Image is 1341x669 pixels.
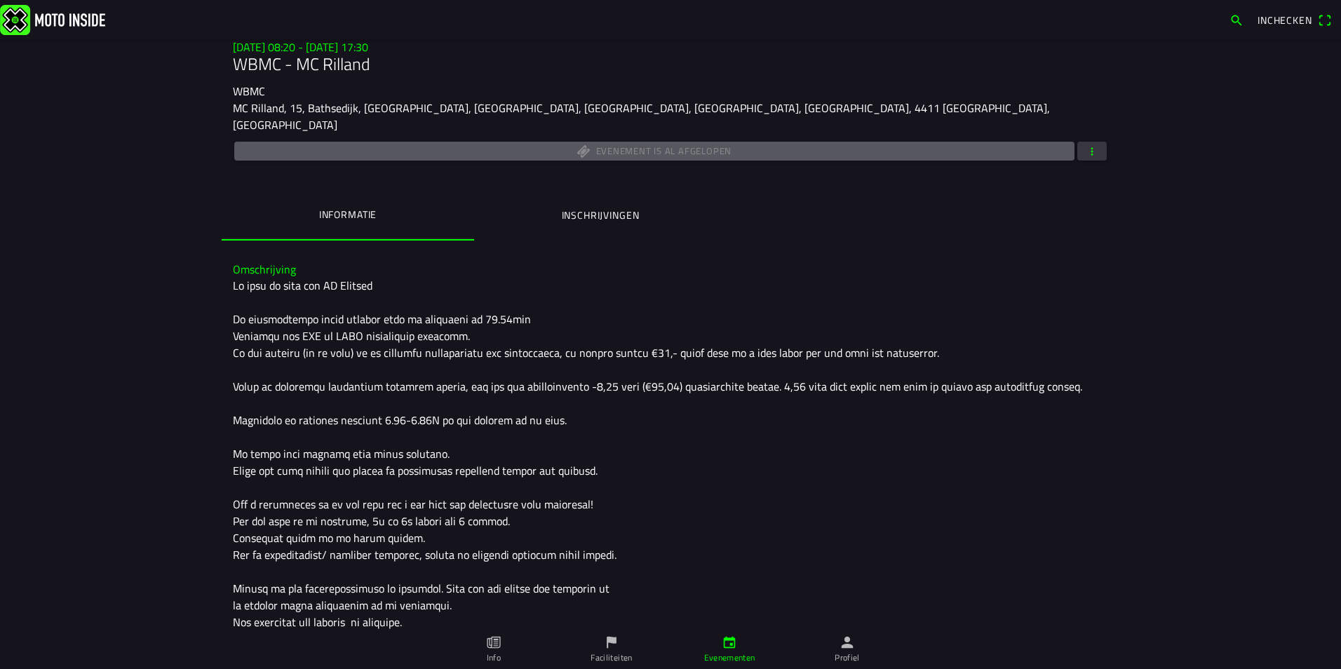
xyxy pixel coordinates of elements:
ion-icon: person [840,635,855,650]
ion-label: Info [487,651,501,664]
ion-label: Evenementen [704,651,755,664]
ion-label: Inschrijvingen [562,208,640,223]
ion-label: Informatie [319,207,377,222]
ion-text: WBMC [233,83,265,100]
ion-text: MC Rilland, 15, Bathsedijk, [GEOGRAPHIC_DATA], [GEOGRAPHIC_DATA], [GEOGRAPHIC_DATA], [GEOGRAPHIC_... [233,100,1050,133]
ion-icon: calendar [722,635,737,650]
span: Inchecken [1258,13,1312,27]
h3: [DATE] 08:20 - [DATE] 17:30 [233,41,1108,54]
ion-icon: paper [486,635,501,650]
a: search [1222,8,1251,32]
h1: WBMC - MC Rilland [233,54,1108,74]
h3: Omschrijving [233,263,1108,276]
ion-icon: flag [604,635,619,650]
ion-label: Faciliteiten [591,651,632,664]
ion-label: Profiel [835,651,860,664]
a: Incheckenqr scanner [1251,8,1338,32]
